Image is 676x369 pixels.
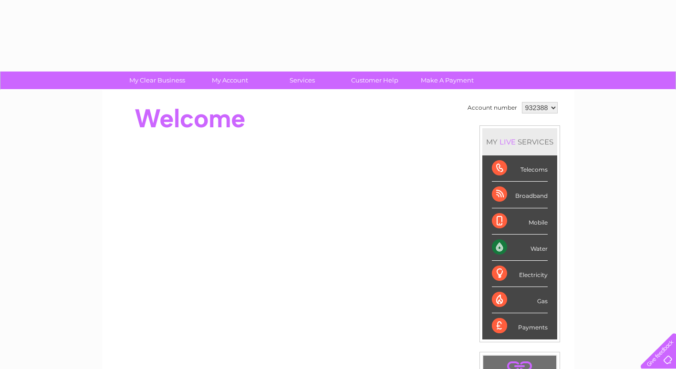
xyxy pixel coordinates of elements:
[498,137,518,146] div: LIVE
[492,313,548,339] div: Payments
[482,128,557,155] div: MY SERVICES
[492,155,548,182] div: Telecoms
[492,182,548,208] div: Broadband
[492,261,548,287] div: Electricity
[408,72,487,89] a: Make A Payment
[190,72,269,89] a: My Account
[118,72,197,89] a: My Clear Business
[263,72,342,89] a: Services
[465,100,520,116] td: Account number
[492,208,548,235] div: Mobile
[335,72,414,89] a: Customer Help
[492,287,548,313] div: Gas
[492,235,548,261] div: Water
